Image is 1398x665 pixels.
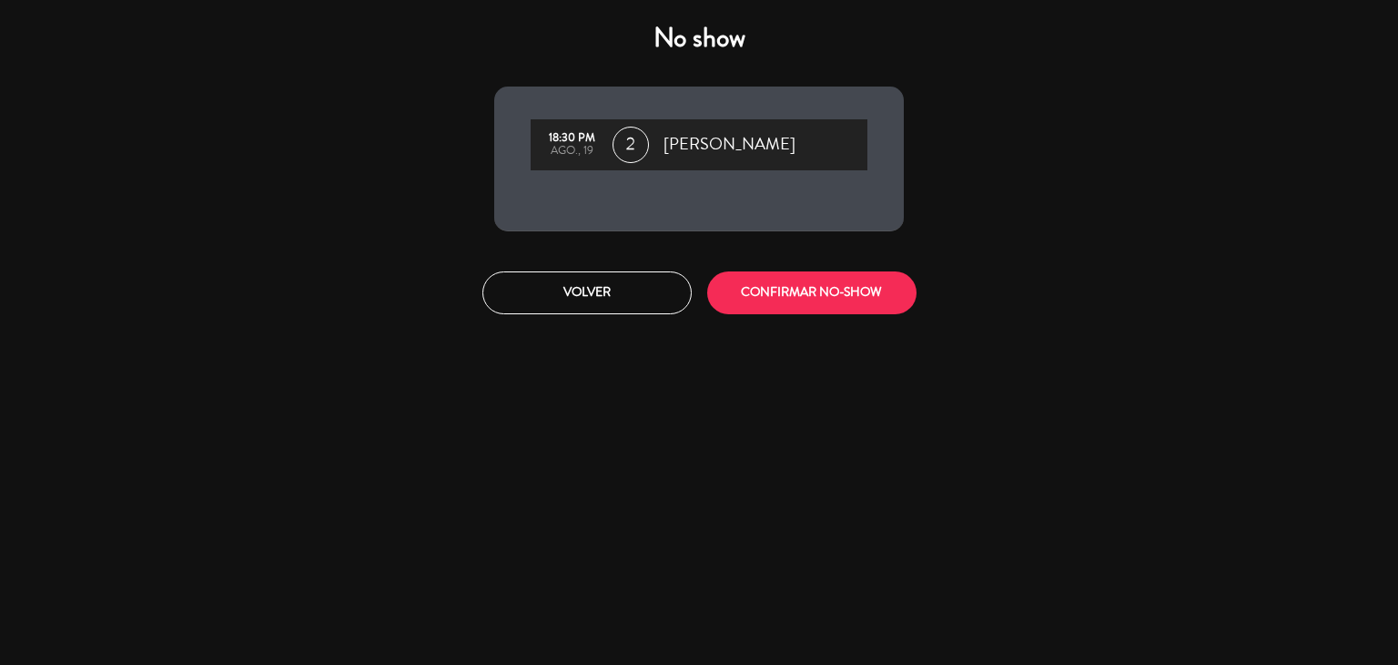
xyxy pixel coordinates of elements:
[482,271,692,314] button: Volver
[613,127,649,163] span: 2
[494,22,904,55] h4: No show
[540,132,603,145] div: 18:30 PM
[540,145,603,158] div: ago., 19
[664,131,795,159] span: [PERSON_NAME]
[707,271,917,314] button: CONFIRMAR NO-SHOW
